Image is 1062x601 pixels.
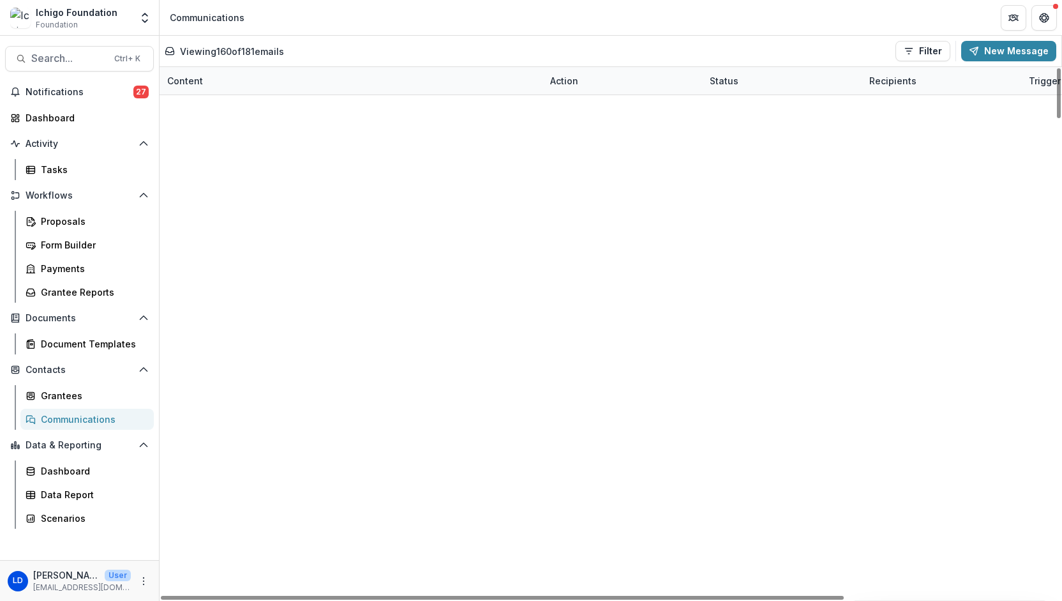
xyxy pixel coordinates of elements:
span: Data & Reporting [26,440,133,451]
p: [EMAIL_ADDRESS][DOMAIN_NAME] [33,582,131,593]
div: Dashboard [41,464,144,478]
span: Contacts [26,365,133,376]
div: Ctrl + K [112,52,143,66]
div: Tasks [41,163,144,176]
button: Open Activity [5,133,154,154]
p: [PERSON_NAME] [33,568,100,582]
p: User [105,570,131,581]
a: Scenarios [20,508,154,529]
a: Document Templates [20,333,154,354]
button: Open Documents [5,308,154,328]
img: Ichigo Foundation [10,8,31,28]
div: Dashboard [26,111,144,125]
div: Recipients [862,67,1021,95]
button: Filter [895,41,950,61]
div: Content [160,67,542,95]
button: Get Help [1031,5,1057,31]
a: Payments [20,258,154,279]
div: Communications [41,413,144,426]
button: Notifications27 [5,82,154,102]
button: Partners [1001,5,1026,31]
a: Tasks [20,159,154,180]
button: Open Data & Reporting [5,435,154,455]
div: Action [542,74,586,87]
div: Content [160,74,211,87]
nav: breadcrumb [165,8,250,27]
button: More [136,574,151,589]
div: Action [542,67,702,95]
div: Status [702,67,862,95]
div: Laurel Dumont [13,577,23,585]
span: Foundation [36,19,78,31]
span: Search... [31,52,107,65]
button: Open entity switcher [136,5,154,31]
a: Data Report [20,484,154,505]
div: Grantee Reports [41,285,144,299]
div: Payments [41,262,144,275]
button: Open Contacts [5,360,154,380]
div: Document Templates [41,337,144,351]
div: Scenarios [41,512,144,525]
a: Dashboard [5,107,154,128]
a: Form Builder [20,234,154,255]
div: Ichigo Foundation [36,6,117,19]
a: Grantee Reports [20,282,154,303]
div: Status [702,74,746,87]
span: Activity [26,139,133,149]
button: Search... [5,46,154,72]
div: Data Report [41,488,144,501]
span: Notifications [26,87,133,98]
span: Documents [26,313,133,324]
a: Dashboard [20,460,154,482]
a: Proposals [20,211,154,232]
a: Grantees [20,385,154,406]
div: Proposals [41,215,144,228]
div: Communications [170,11,244,24]
button: Open Workflows [5,185,154,206]
div: Grantees [41,389,144,402]
div: Form Builder [41,238,144,252]
span: Workflows [26,190,133,201]
span: 27 [133,86,149,98]
div: Recipients [862,74,924,87]
a: Communications [20,409,154,430]
p: Viewing 160 of 181 emails [180,45,284,58]
button: New Message [961,41,1056,61]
